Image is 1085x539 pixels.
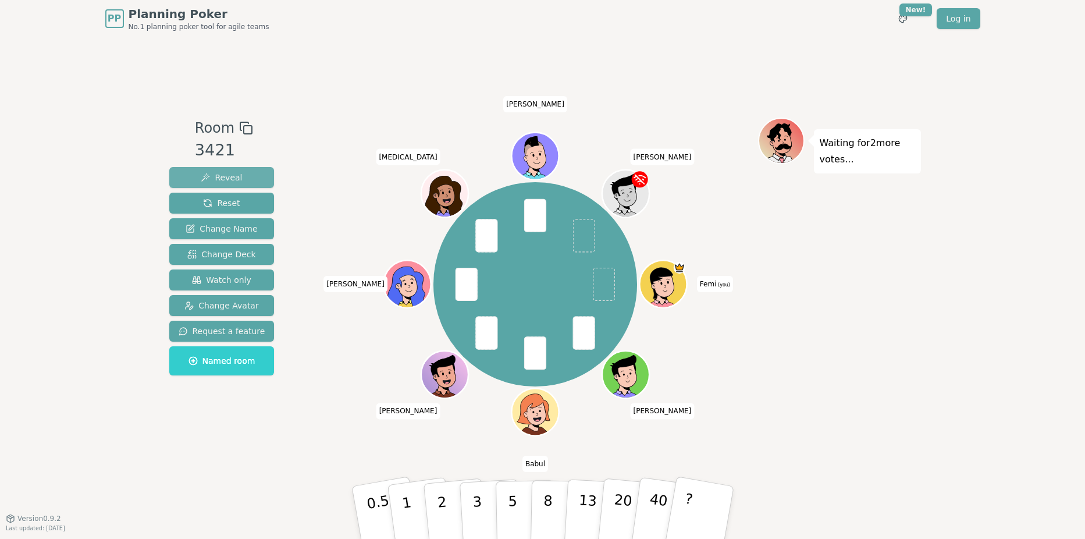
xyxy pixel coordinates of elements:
[186,223,257,235] span: Change Name
[717,282,731,288] span: (you)
[169,193,275,214] button: Reset
[195,118,234,139] span: Room
[892,8,913,29] button: New!
[169,269,275,290] button: Watch only
[108,12,121,26] span: PP
[631,149,695,165] span: Click to change your name
[169,244,275,265] button: Change Deck
[820,135,915,168] p: Waiting for 2 more votes...
[169,321,275,342] button: Request a feature
[6,525,65,531] span: Last updated: [DATE]
[129,22,269,31] span: No.1 planning poker tool for agile teams
[899,3,933,16] div: New!
[376,403,440,420] span: Click to change your name
[376,149,440,165] span: Click to change your name
[203,197,240,209] span: Reset
[169,295,275,316] button: Change Avatar
[6,514,61,523] button: Version0.9.2
[631,403,695,420] span: Click to change your name
[323,276,387,292] span: Click to change your name
[105,6,269,31] a: PPPlanning PokerNo.1 planning poker tool for agile teams
[179,325,265,337] span: Request a feature
[503,96,567,112] span: Click to change your name
[522,456,548,472] span: Click to change your name
[129,6,269,22] span: Planning Poker
[169,346,275,375] button: Named room
[937,8,980,29] a: Log in
[674,262,685,274] span: Femi is the host
[697,276,733,292] span: Click to change your name
[187,249,255,260] span: Change Deck
[188,355,255,367] span: Named room
[169,167,275,188] button: Reveal
[195,139,253,162] div: 3421
[17,514,61,523] span: Version 0.9.2
[201,172,242,183] span: Reveal
[641,262,685,306] button: Click to change your avatar
[184,300,259,311] span: Change Avatar
[192,274,251,286] span: Watch only
[169,218,275,239] button: Change Name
